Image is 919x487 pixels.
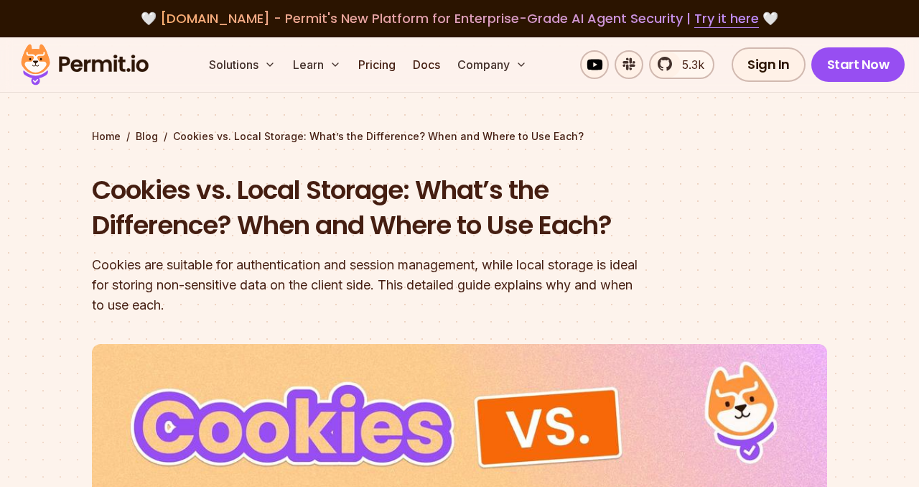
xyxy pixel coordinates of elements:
a: 5.3k [649,50,714,79]
button: Learn [287,50,347,79]
h1: Cookies vs. Local Storage: What’s the Difference? When and Where to Use Each? [92,172,643,243]
a: Home [92,129,121,144]
a: Try it here [694,9,759,28]
a: Docs [407,50,446,79]
div: 🤍 🤍 [34,9,885,29]
span: 5.3k [673,56,704,73]
div: / / [92,129,827,144]
div: Cookies are suitable for authentication and session management, while local storage is ideal for ... [92,255,643,315]
a: Sign In [732,47,806,82]
span: [DOMAIN_NAME] - Permit's New Platform for Enterprise-Grade AI Agent Security | [160,9,759,27]
a: Blog [136,129,158,144]
button: Solutions [203,50,281,79]
button: Company [452,50,533,79]
img: Permit logo [14,40,155,89]
a: Start Now [811,47,905,82]
a: Pricing [353,50,401,79]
